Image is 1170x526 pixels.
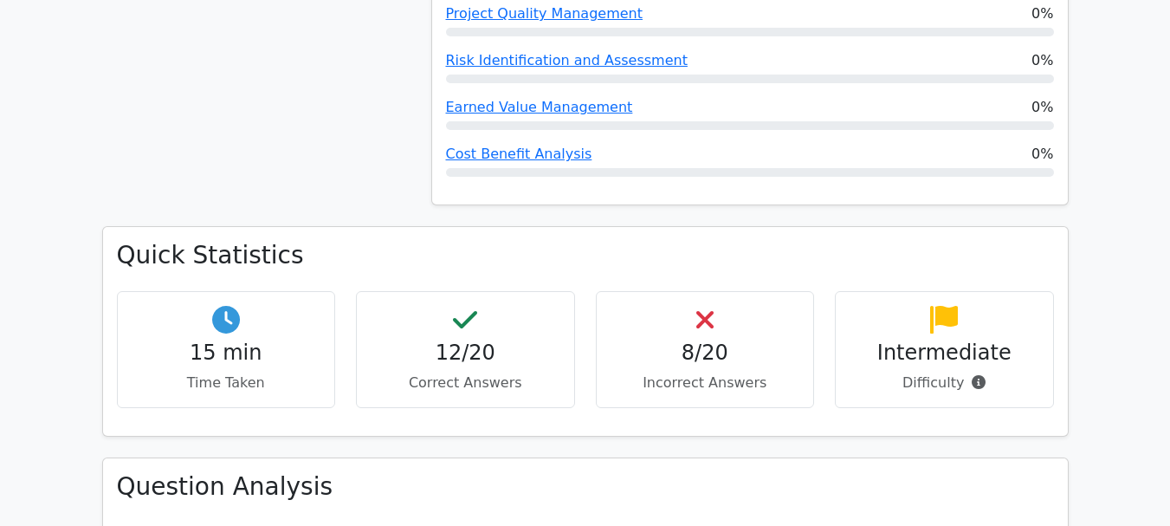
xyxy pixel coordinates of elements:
span: 0% [1031,144,1053,165]
p: Correct Answers [371,373,560,393]
a: Risk Identification and Assessment [446,52,688,68]
a: Project Quality Management [446,5,643,22]
p: Time Taken [132,373,321,393]
span: 0% [1031,3,1053,24]
p: Difficulty [850,373,1039,393]
a: Cost Benefit Analysis [446,146,592,162]
p: Incorrect Answers [611,373,800,393]
h4: Intermediate [850,341,1039,366]
h4: 12/20 [371,341,560,366]
h4: 15 min [132,341,321,366]
h3: Question Analysis [117,472,1054,502]
span: 0% [1031,50,1053,71]
span: 0% [1031,97,1053,118]
h4: 8/20 [611,341,800,366]
h3: Quick Statistics [117,241,1054,270]
a: Earned Value Management [446,99,633,115]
